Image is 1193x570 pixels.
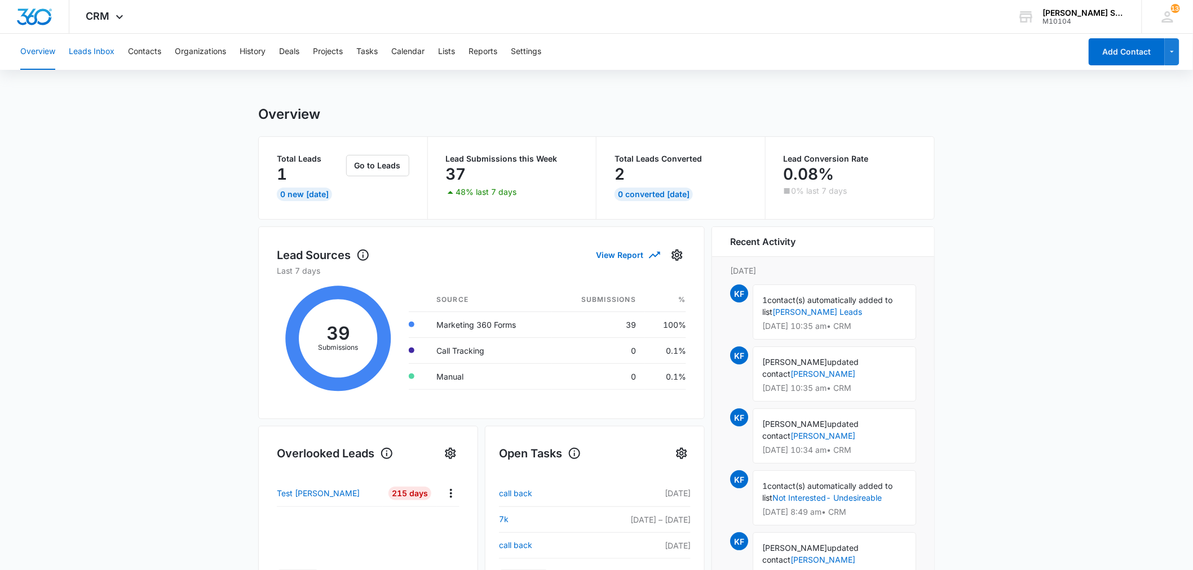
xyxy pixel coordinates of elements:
span: contact(s) automatically added to list [762,295,892,317]
h1: Lead Sources [277,247,370,264]
span: 1 [762,295,767,305]
a: Go to Leads [346,161,409,170]
h1: Overview [258,106,320,123]
p: Total Leads Converted [615,155,747,163]
p: Test [PERSON_NAME] [277,487,360,499]
td: 0 [552,363,645,389]
p: 2 [615,165,625,183]
p: [DATE] 10:35 am • CRM [762,384,907,392]
h6: Recent Activity [730,235,796,248]
p: 37 [446,165,466,183]
span: KF [730,284,748,302]
th: % [645,288,686,312]
a: 7k [499,513,567,526]
button: View Report [596,245,659,265]
td: 0.1% [645,363,686,389]
a: [PERSON_NAME] [790,555,855,564]
span: KF [730,408,748,426]
td: Marketing 360 Forms [427,311,552,337]
a: Test [PERSON_NAME] [277,487,383,499]
p: [DATE] 10:34 am • CRM [762,446,907,454]
span: [PERSON_NAME] [762,357,827,367]
th: Submissions [552,288,645,312]
h1: Overlooked Leads [277,445,394,462]
button: Overview [20,34,55,70]
div: account id [1043,17,1125,25]
div: account name [1043,8,1125,17]
button: Contacts [128,34,161,70]
button: Settings [668,246,686,264]
p: [DATE] 8:49 am • CRM [762,508,907,516]
button: Leads Inbox [69,34,114,70]
span: 132 [1171,4,1180,13]
span: [PERSON_NAME] [762,543,827,553]
td: 39 [552,311,645,337]
button: Settings [511,34,541,70]
div: 0 New [DATE] [277,188,332,201]
button: Actions [442,484,459,502]
button: Go to Leads [346,155,409,176]
button: Add Contact [1089,38,1165,65]
p: 0% last 7 days [792,187,847,195]
td: 100% [645,311,686,337]
p: [DATE] 10:35 am • CRM [762,322,907,330]
button: Deals [279,34,299,70]
span: KF [730,532,748,550]
button: Tasks [356,34,378,70]
p: [DATE] [730,265,916,277]
a: [PERSON_NAME] [790,369,855,378]
h1: Open Tasks [499,445,581,462]
p: [DATE] [567,540,691,551]
div: 215 Days [388,487,431,500]
span: KF [730,470,748,488]
button: Calendar [391,34,425,70]
a: Not Interested- Undesireable [772,493,882,502]
span: CRM [86,10,110,22]
button: History [240,34,266,70]
a: [PERSON_NAME] Leads [772,307,862,317]
button: Settings [673,444,691,462]
button: Reports [469,34,497,70]
td: 0 [552,337,645,363]
div: 0 Converted [DATE] [615,188,693,201]
a: call back [499,487,567,500]
p: Last 7 days [277,265,686,277]
td: Manual [427,363,552,389]
p: [DATE] – [DATE] [567,514,691,526]
td: 0.1% [645,337,686,363]
th: Source [427,288,552,312]
td: Call Tracking [427,337,552,363]
span: contact(s) automatically added to list [762,481,892,502]
button: Lists [438,34,455,70]
span: 1 [762,481,767,491]
p: Lead Conversion Rate [784,155,917,163]
a: call back [499,538,567,552]
button: Organizations [175,34,226,70]
p: 48% last 7 days [456,188,517,196]
span: [PERSON_NAME] [762,419,827,429]
p: [DATE] [567,487,691,499]
button: Projects [313,34,343,70]
p: 0.08% [784,165,834,183]
span: KF [730,346,748,364]
button: Settings [441,444,459,462]
p: Total Leads [277,155,344,163]
a: [PERSON_NAME] [790,431,855,440]
p: Lead Submissions this Week [446,155,578,163]
div: notifications count [1171,4,1180,13]
p: 1 [277,165,287,183]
